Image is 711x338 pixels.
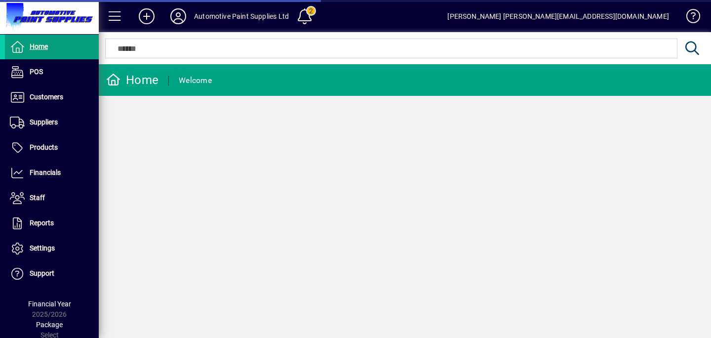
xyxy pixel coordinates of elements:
[30,68,43,76] span: POS
[5,110,99,135] a: Suppliers
[30,269,54,277] span: Support
[5,211,99,236] a: Reports
[5,236,99,261] a: Settings
[30,143,58,151] span: Products
[194,8,289,24] div: Automotive Paint Supplies Ltd
[28,300,71,308] span: Financial Year
[36,321,63,329] span: Package
[5,85,99,110] a: Customers
[5,60,99,84] a: POS
[5,261,99,286] a: Support
[30,244,55,252] span: Settings
[447,8,669,24] div: [PERSON_NAME] [PERSON_NAME][EMAIL_ADDRESS][DOMAIN_NAME]
[5,186,99,211] a: Staff
[5,161,99,185] a: Financials
[179,73,212,88] div: Welcome
[30,169,61,176] span: Financials
[131,7,162,25] button: Add
[162,7,194,25] button: Profile
[30,194,45,202] span: Staff
[30,118,58,126] span: Suppliers
[30,42,48,50] span: Home
[5,135,99,160] a: Products
[30,93,63,101] span: Customers
[106,72,158,88] div: Home
[30,219,54,227] span: Reports
[679,2,699,34] a: Knowledge Base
